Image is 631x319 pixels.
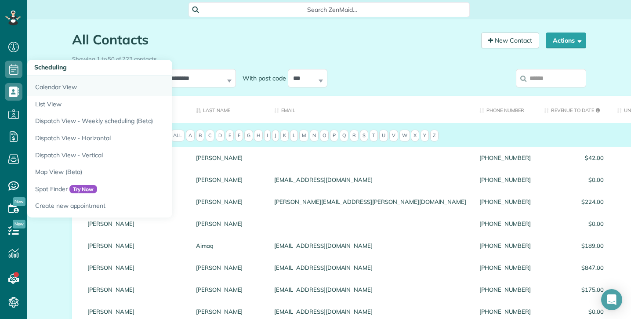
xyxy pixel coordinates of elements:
[170,130,185,142] span: All
[310,130,319,142] span: N
[601,289,622,310] div: Open Intercom Messenger
[196,177,261,183] a: [PERSON_NAME]
[370,130,378,142] span: T
[27,147,247,164] a: Dispatch View - Vertical
[268,169,473,191] div: [EMAIL_ADDRESS][DOMAIN_NAME]
[87,265,183,271] a: [PERSON_NAME]
[473,257,537,279] div: [PHONE_NUMBER]
[34,63,67,71] span: Scheduling
[196,265,261,271] a: [PERSON_NAME]
[27,112,247,130] a: Dispatch View - Weekly scheduling (Beta)
[27,130,247,147] a: Dispatch View - Horizontal
[27,96,247,113] a: List View
[544,199,604,205] span: $224.00
[87,308,183,315] a: [PERSON_NAME]
[379,130,388,142] span: U
[320,130,329,142] span: O
[72,33,475,47] h1: All Contacts
[544,286,604,293] span: $175.00
[268,191,473,213] div: [PERSON_NAME][EMAIL_ADDRESS][PERSON_NAME][DOMAIN_NAME]
[544,265,604,271] span: $847.00
[27,76,247,96] a: Calendar View
[544,155,604,161] span: $42.00
[196,221,261,227] a: [PERSON_NAME]
[473,191,537,213] div: [PHONE_NUMBER]
[235,130,243,142] span: F
[196,130,204,142] span: B
[537,96,610,123] th: Revenue to Date: activate to sort column ascending
[330,130,338,142] span: P
[226,130,234,142] span: E
[268,235,473,257] div: [EMAIL_ADDRESS][DOMAIN_NAME]
[473,169,537,191] div: [PHONE_NUMBER]
[544,308,604,315] span: $0.00
[196,308,261,315] a: [PERSON_NAME]
[481,33,539,48] a: New Contact
[280,130,289,142] span: K
[411,130,419,142] span: X
[268,257,473,279] div: [EMAIL_ADDRESS][DOMAIN_NAME]
[244,130,253,142] span: G
[473,279,537,301] div: [PHONE_NUMBER]
[196,155,261,161] a: [PERSON_NAME]
[268,279,473,301] div: [EMAIL_ADDRESS][DOMAIN_NAME]
[87,286,183,293] a: [PERSON_NAME]
[196,243,261,249] a: Aimaq
[87,243,183,249] a: [PERSON_NAME]
[13,197,25,206] span: New
[544,243,604,249] span: $189.00
[206,130,214,142] span: C
[189,96,268,123] th: Last Name: activate to sort column descending
[236,74,288,83] label: With post code
[299,130,308,142] span: M
[72,51,586,63] div: Showing 1 to 50 of 723 contacts
[69,185,98,194] span: Try Now
[430,130,439,142] span: Z
[389,130,398,142] span: V
[421,130,429,142] span: Y
[186,130,195,142] span: A
[27,181,247,198] a: Spot FinderTry Now
[13,220,25,228] span: New
[268,96,473,123] th: Email: activate to sort column ascending
[546,33,586,48] button: Actions
[196,199,261,205] a: [PERSON_NAME]
[27,163,247,181] a: Map View (Beta)
[473,96,537,123] th: Phone number: activate to sort column ascending
[340,130,348,142] span: Q
[272,130,279,142] span: J
[264,130,271,142] span: I
[216,130,225,142] span: D
[27,197,247,217] a: Create new appointment
[473,147,537,169] div: [PHONE_NUMBER]
[473,235,537,257] div: [PHONE_NUMBER]
[350,130,359,142] span: R
[290,130,298,142] span: L
[87,221,183,227] a: [PERSON_NAME]
[399,130,410,142] span: W
[254,130,263,142] span: H
[360,130,368,142] span: S
[544,177,604,183] span: $0.00
[473,213,537,235] div: [PHONE_NUMBER]
[196,286,261,293] a: [PERSON_NAME]
[544,221,604,227] span: $0.00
